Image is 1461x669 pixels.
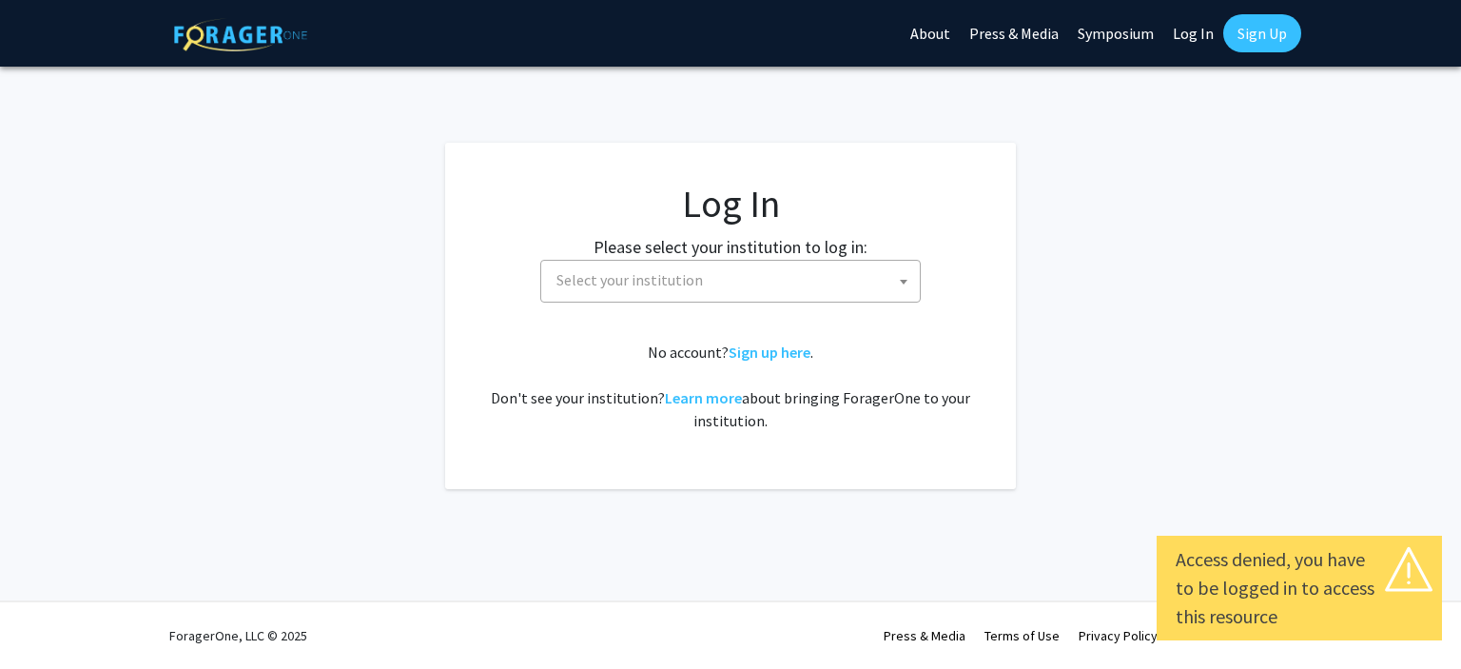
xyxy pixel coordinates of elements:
span: Select your institution [549,261,920,300]
div: Access denied, you have to be logged in to access this resource [1176,545,1423,631]
img: ForagerOne Logo [174,18,307,51]
a: Privacy Policy [1079,627,1158,644]
a: Sign up here [729,343,810,362]
div: ForagerOne, LLC © 2025 [169,602,307,669]
a: Press & Media [884,627,965,644]
a: Sign Up [1223,14,1301,52]
a: Learn more about bringing ForagerOne to your institution [665,388,742,407]
a: Terms of Use [984,627,1060,644]
label: Please select your institution to log in: [594,234,867,260]
h1: Log In [483,181,978,226]
span: Select your institution [556,270,703,289]
div: No account? . Don't see your institution? about bringing ForagerOne to your institution. [483,341,978,432]
span: Select your institution [540,260,921,303]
